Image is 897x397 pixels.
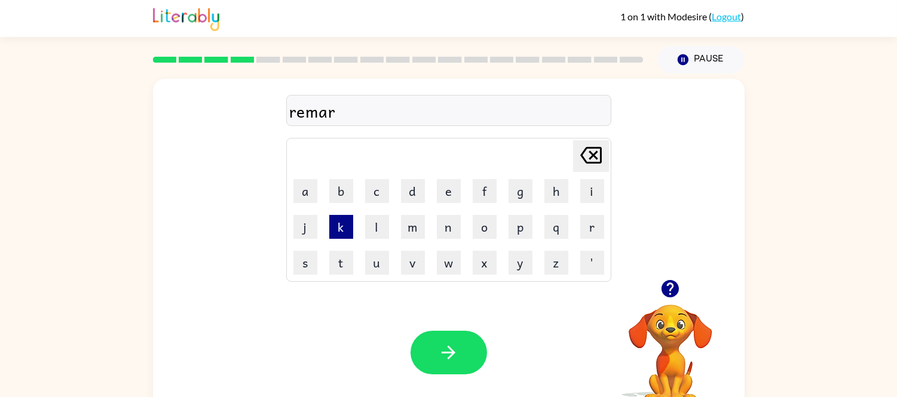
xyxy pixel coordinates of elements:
button: z [544,251,568,275]
button: e [437,179,461,203]
button: j [293,215,317,239]
button: i [580,179,604,203]
button: p [509,215,532,239]
button: g [509,179,532,203]
button: u [365,251,389,275]
button: f [473,179,497,203]
button: ' [580,251,604,275]
button: w [437,251,461,275]
button: h [544,179,568,203]
button: y [509,251,532,275]
img: Literably [153,5,219,31]
button: v [401,251,425,275]
button: s [293,251,317,275]
a: Logout [712,11,742,22]
button: m [401,215,425,239]
div: ( ) [621,11,745,22]
button: o [473,215,497,239]
button: d [401,179,425,203]
div: remar [290,99,608,124]
button: n [437,215,461,239]
button: x [473,251,497,275]
button: b [329,179,353,203]
button: q [544,215,568,239]
button: r [580,215,604,239]
button: c [365,179,389,203]
button: Pause [658,46,745,73]
span: 1 on 1 with Modesire [621,11,709,22]
button: t [329,251,353,275]
button: k [329,215,353,239]
button: l [365,215,389,239]
button: a [293,179,317,203]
